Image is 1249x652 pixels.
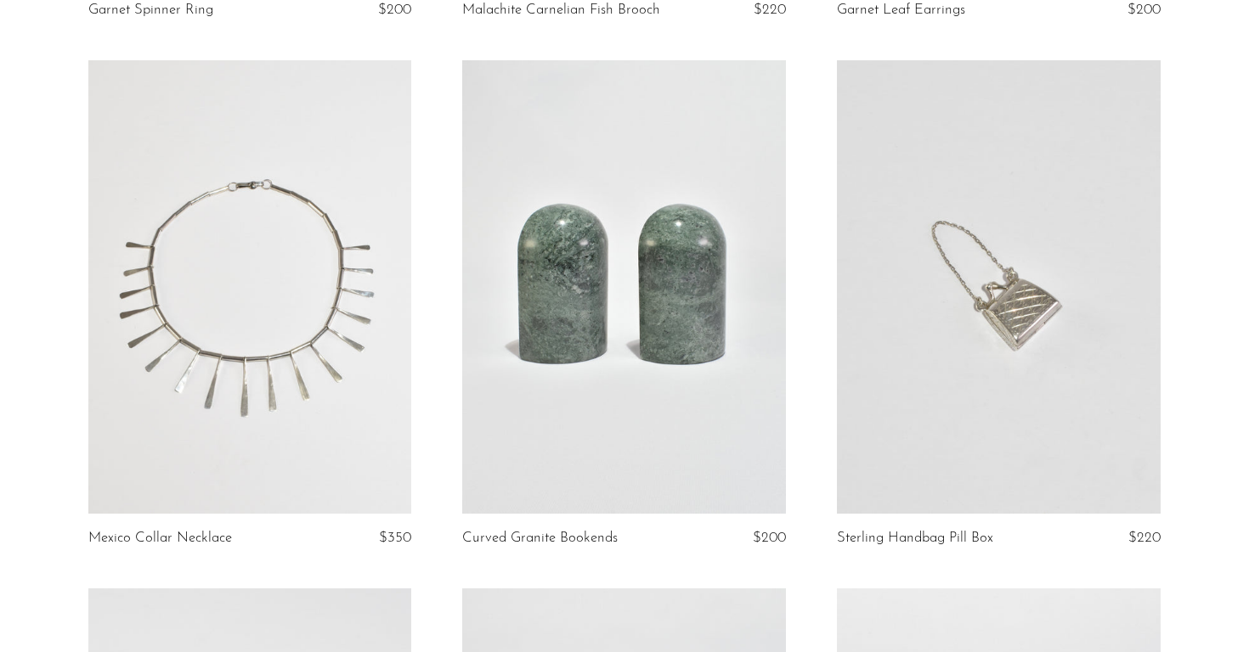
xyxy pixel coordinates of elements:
[88,3,213,18] a: Garnet Spinner Ring
[462,3,660,18] a: Malachite Carnelian Fish Brooch
[1128,531,1161,545] span: $220
[379,531,411,545] span: $350
[1127,3,1161,17] span: $200
[462,531,618,546] a: Curved Granite Bookends
[837,3,965,18] a: Garnet Leaf Earrings
[378,3,411,17] span: $200
[753,531,786,545] span: $200
[837,531,993,546] a: Sterling Handbag Pill Box
[88,531,232,546] a: Mexico Collar Necklace
[754,3,786,17] span: $220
